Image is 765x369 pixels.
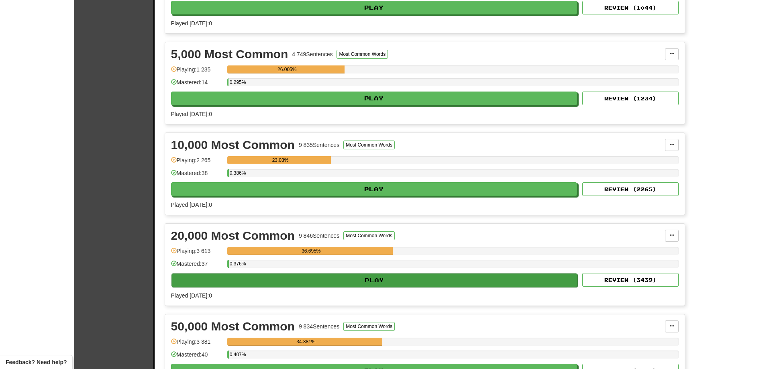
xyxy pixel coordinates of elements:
div: Mastered: 14 [171,78,223,92]
div: 5,000 Most Common [171,48,288,60]
button: Review (1044) [582,1,679,14]
div: 26.005% [230,65,345,73]
button: Play [171,182,577,196]
div: Playing: 3 613 [171,247,223,260]
button: Review (2265) [582,182,679,196]
button: Play [171,1,577,14]
div: 34.381% [230,338,382,346]
div: 4 749 Sentences [292,50,333,58]
div: Mastered: 38 [171,169,223,182]
div: 20,000 Most Common [171,230,295,242]
div: 9 846 Sentences [299,232,339,240]
div: Playing: 2 265 [171,156,223,169]
div: Mastered: 40 [171,351,223,364]
span: Open feedback widget [6,358,67,366]
button: Most Common Words [343,141,395,149]
span: Played [DATE]: 0 [171,20,212,27]
div: Playing: 1 235 [171,65,223,79]
button: Most Common Words [343,322,395,331]
button: Review (3439) [582,273,679,287]
div: Mastered: 37 [171,260,223,273]
span: Played [DATE]: 0 [171,111,212,117]
button: Review (1234) [582,92,679,105]
button: Most Common Words [343,231,395,240]
div: 9 834 Sentences [299,322,339,330]
span: Played [DATE]: 0 [171,292,212,299]
button: Play [171,92,577,105]
button: Most Common Words [337,50,388,59]
div: Playing: 3 381 [171,338,223,351]
div: 9 835 Sentences [299,141,339,149]
span: Played [DATE]: 0 [171,202,212,208]
div: 50,000 Most Common [171,320,295,332]
button: Play [171,273,578,287]
div: 36.695% [230,247,393,255]
div: 10,000 Most Common [171,139,295,151]
div: 23.03% [230,156,331,164]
